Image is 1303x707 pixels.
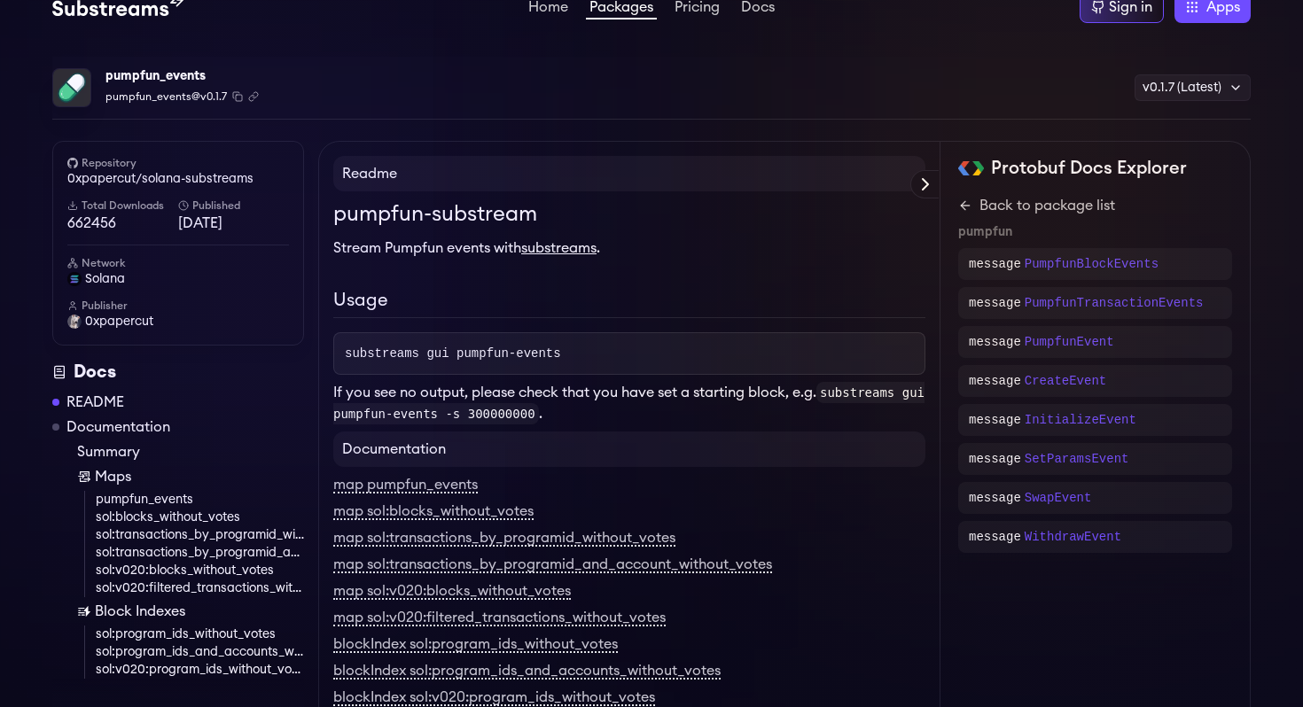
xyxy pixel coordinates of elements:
span: pumpfun_events@v0.1.7 [105,89,227,105]
a: map pumpfun_events [333,478,478,493]
p: Stream Pumpfun events with . [333,237,925,259]
img: github [67,158,78,168]
a: sol:v020:filtered_transactions_without_votes [96,579,304,597]
p: message [969,294,1021,312]
a: blockIndex sol:v020:program_ids_without_votes [333,690,655,706]
a: map sol:v020:blocks_without_votes [333,584,571,600]
a: sol:transactions_by_programid_without_votes [96,526,304,544]
div: Docs [52,360,304,385]
a: map sol:v020:filtered_transactions_without_votes [333,610,666,626]
a: sol:transactions_by_programid_and_account_without_votes [96,544,304,562]
h6: Network [67,256,289,270]
img: Map icon [77,470,91,484]
a: Documentation [66,416,170,438]
a: substreams [521,241,597,255]
a: blockIndex sol:program_ids_without_votes [333,637,618,653]
img: Protobuf [958,161,984,175]
a: Summary [77,441,304,462]
a: Block Indexes [77,601,304,622]
h6: Published [178,198,289,213]
p: If you see no output, please check that you have set a starting block, e.g. . [333,382,925,424]
a: sol:v020:program_ids_without_votes [96,661,304,679]
button: Copy package name and version [232,91,243,102]
span: substreams gui pumpfun-events [345,346,561,361]
p: SetParamsEvent [1025,450,1129,468]
h6: Repository [67,156,289,170]
code: substreams gui pumpfun-events -s 300000000 [333,382,925,424]
h2: Usage [333,287,925,318]
a: README [66,392,124,413]
a: map sol:blocks_without_votes [333,504,534,520]
a: map sol:transactions_by_programid_without_votes [333,531,675,547]
button: Copy .spkg link to clipboard [248,91,259,102]
h6: Total Downloads [67,198,178,213]
p: CreateEvent [1025,372,1106,390]
img: Package Logo [53,69,90,106]
h6: Publisher [67,299,289,313]
p: message [969,489,1021,507]
div: v0.1.7 (Latest) [1135,74,1251,101]
a: 0xpapercut/solana-substreams [67,170,289,188]
p: message [969,372,1021,390]
a: pumpfun_events [96,491,304,509]
p: message [969,255,1021,273]
p: SwapEvent [1025,489,1092,507]
p: PumpfunTransactionEvents [1025,294,1204,312]
a: sol:program_ids_without_votes [96,625,304,643]
a: blockIndex sol:program_ids_and_accounts_without_votes [333,664,721,680]
p: PumpfunBlockEvents [1025,255,1159,273]
a: map sol:transactions_by_programid_and_account_without_votes [333,557,772,573]
p: message [969,528,1021,546]
div: pumpfun [958,223,1232,241]
h4: Documentation [333,431,925,467]
h2: Protobuf Docs Explorer [991,156,1187,181]
div: pumpfun_events [105,64,259,89]
h4: Readme [333,156,925,191]
a: sol:program_ids_and_accounts_without_votes [96,643,304,661]
p: message [969,450,1021,468]
span: 662456 [67,213,178,234]
p: PumpfunEvent [1025,333,1114,351]
span: [DATE] [178,213,289,234]
p: WithdrawEvent [1025,528,1121,546]
p: message [969,333,1021,351]
a: sol:v020:blocks_without_votes [96,562,304,579]
p: InitializeEvent [1025,411,1136,429]
a: Maps [77,466,304,487]
span: solana [85,270,125,288]
a: solana [67,270,289,288]
img: User Avatar [67,315,82,329]
a: sol:blocks_without_votes [96,509,304,526]
a: Back to package list [958,195,1232,216]
p: message [969,411,1021,429]
a: 0xpapercut [67,313,289,330]
img: Block Index icon [77,604,91,618]
h1: pumpfun-substream [333,198,925,230]
span: 0xpapercut [85,313,153,330]
img: solana [67,272,82,286]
